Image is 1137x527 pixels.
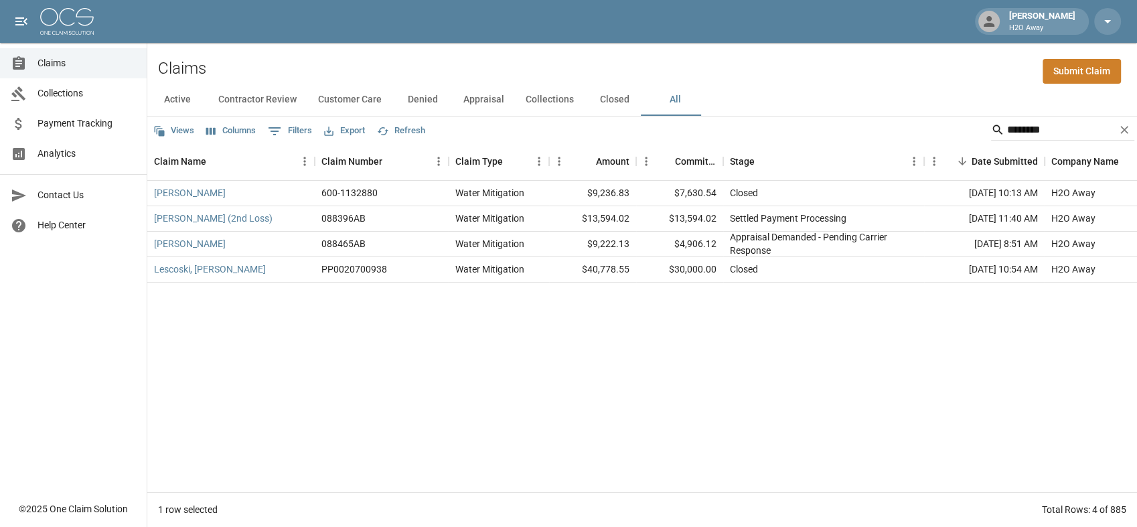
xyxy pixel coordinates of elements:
[924,143,1045,180] div: Date Submitted
[636,206,723,232] div: $13,594.02
[37,56,136,70] span: Claims
[730,230,917,257] div: Appraisal Demanded - Pending Carrier Response
[549,232,636,257] div: $9,222.13
[147,84,1137,116] div: dynamic tabs
[924,206,1045,232] div: [DATE] 11:40 AM
[730,143,755,180] div: Stage
[37,86,136,100] span: Collections
[645,84,705,116] button: All
[453,84,515,116] button: Appraisal
[315,143,449,180] div: Claim Number
[924,232,1045,257] div: [DATE] 8:51 AM
[924,151,944,171] button: Menu
[515,84,585,116] button: Collections
[264,121,315,142] button: Show filters
[154,237,226,250] a: [PERSON_NAME]
[382,152,401,171] button: Sort
[577,152,596,171] button: Sort
[147,143,315,180] div: Claim Name
[37,218,136,232] span: Help Center
[549,151,569,171] button: Menu
[730,212,846,225] div: Settled Payment Processing
[37,117,136,131] span: Payment Tracking
[924,181,1045,206] div: [DATE] 10:13 AM
[924,257,1045,283] div: [DATE] 10:54 AM
[37,188,136,202] span: Contact Us
[8,8,35,35] button: open drawer
[596,143,629,180] div: Amount
[321,212,366,225] div: 088396AB
[295,151,315,171] button: Menu
[755,152,773,171] button: Sort
[1051,262,1095,276] div: H2O Away
[1004,9,1081,33] div: [PERSON_NAME]
[40,8,94,35] img: ocs-logo-white-transparent.png
[636,143,723,180] div: Committed Amount
[529,151,549,171] button: Menu
[636,181,723,206] div: $7,630.54
[208,84,307,116] button: Contractor Review
[1009,23,1075,34] p: H2O Away
[321,262,387,276] div: PP0020700938
[972,143,1038,180] div: Date Submitted
[1051,237,1095,250] div: H2O Away
[19,502,128,516] div: © 2025 One Claim Solution
[991,119,1134,143] div: Search
[549,143,636,180] div: Amount
[206,152,225,171] button: Sort
[321,143,382,180] div: Claim Number
[37,147,136,161] span: Analytics
[904,151,924,171] button: Menu
[1043,59,1121,84] a: Submit Claim
[636,151,656,171] button: Menu
[154,212,273,225] a: [PERSON_NAME] (2nd Loss)
[455,237,524,250] div: Water Mitigation
[585,84,645,116] button: Closed
[636,232,723,257] div: $4,906.12
[1051,212,1095,225] div: H2O Away
[455,212,524,225] div: Water Mitigation
[723,143,924,180] div: Stage
[154,262,266,276] a: Lescoski, [PERSON_NAME]
[321,121,368,141] button: Export
[154,143,206,180] div: Claim Name
[429,151,449,171] button: Menu
[730,186,758,200] div: Closed
[321,237,366,250] div: 088465AB
[1051,143,1119,180] div: Company Name
[549,181,636,206] div: $9,236.83
[392,84,453,116] button: Denied
[154,186,226,200] a: [PERSON_NAME]
[503,152,522,171] button: Sort
[1051,186,1095,200] div: H2O Away
[158,59,206,78] h2: Claims
[455,186,524,200] div: Water Mitigation
[455,143,503,180] div: Claim Type
[730,262,758,276] div: Closed
[549,257,636,283] div: $40,778.55
[321,186,378,200] div: 600-1132880
[953,152,972,171] button: Sort
[203,121,259,141] button: Select columns
[636,257,723,283] div: $30,000.00
[147,84,208,116] button: Active
[1114,120,1134,140] button: Clear
[656,152,675,171] button: Sort
[449,143,549,180] div: Claim Type
[158,503,218,516] div: 1 row selected
[455,262,524,276] div: Water Mitigation
[675,143,716,180] div: Committed Amount
[307,84,392,116] button: Customer Care
[549,206,636,232] div: $13,594.02
[150,121,198,141] button: Views
[1042,503,1126,516] div: Total Rows: 4 of 885
[374,121,429,141] button: Refresh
